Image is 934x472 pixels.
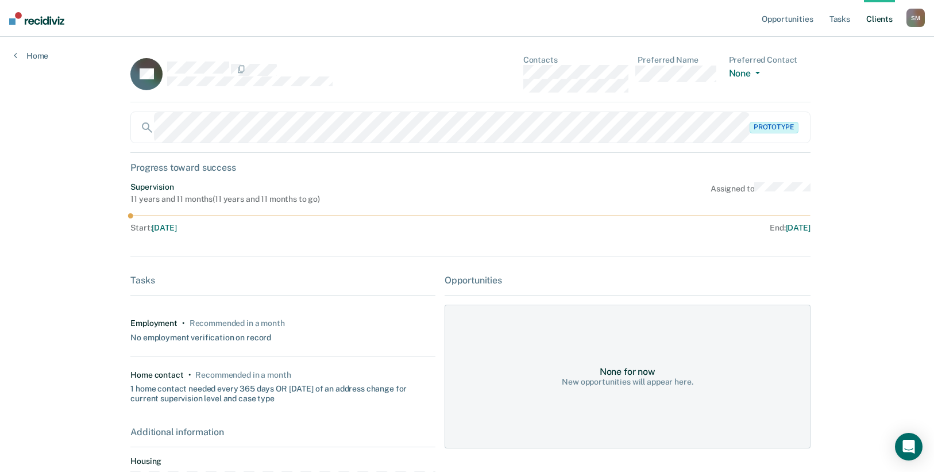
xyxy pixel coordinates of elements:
[195,370,291,380] div: Recommended in a month
[130,370,183,380] div: Home contact
[476,223,811,233] div: End :
[523,55,629,65] dt: Contacts
[130,223,471,233] div: Start :
[600,366,655,377] div: None for now
[906,9,925,27] div: S M
[182,318,185,328] div: •
[190,318,285,328] div: Recommended in a month
[786,223,811,232] span: [DATE]
[729,68,765,81] button: None
[130,275,435,286] div: Tasks
[562,377,693,387] div: New opportunities will appear here.
[9,12,64,25] img: Recidiviz
[130,194,320,204] div: 11 years and 11 months ( 11 years and 11 months to go )
[130,318,177,328] div: Employment
[445,275,811,286] div: Opportunities
[130,328,271,343] div: No employment verification on record
[895,433,923,461] div: Open Intercom Messenger
[638,55,719,65] dt: Preferred Name
[729,55,811,65] dt: Preferred Contact
[130,182,320,192] div: Supervision
[188,370,191,380] div: •
[130,456,435,466] dt: Housing
[711,182,811,204] div: Assigned to
[130,162,811,173] div: Progress toward success
[130,427,435,438] div: Additional information
[130,379,435,404] div: 1 home contact needed every 365 days OR [DATE] of an address change for current supervision level...
[152,223,176,232] span: [DATE]
[906,9,925,27] button: SM
[14,51,48,61] a: Home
